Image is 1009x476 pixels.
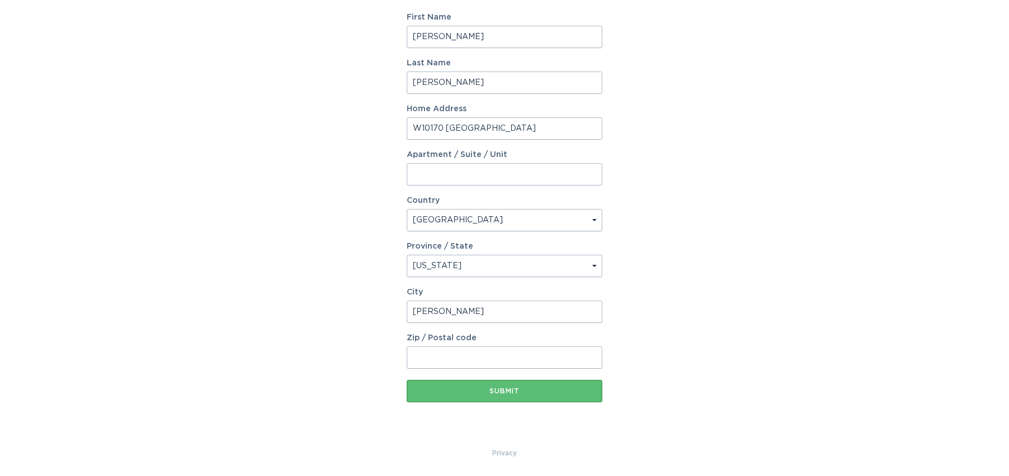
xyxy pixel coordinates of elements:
div: Submit [412,388,597,394]
a: Privacy Policy & Terms of Use [492,447,517,459]
label: Apartment / Suite / Unit [407,151,602,159]
label: Last Name [407,59,602,67]
label: First Name [407,13,602,21]
button: Submit [407,380,602,402]
label: Zip / Postal code [407,334,602,342]
label: City [407,288,602,296]
label: Country [407,197,440,204]
label: Home Address [407,105,602,113]
label: Province / State [407,242,473,250]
